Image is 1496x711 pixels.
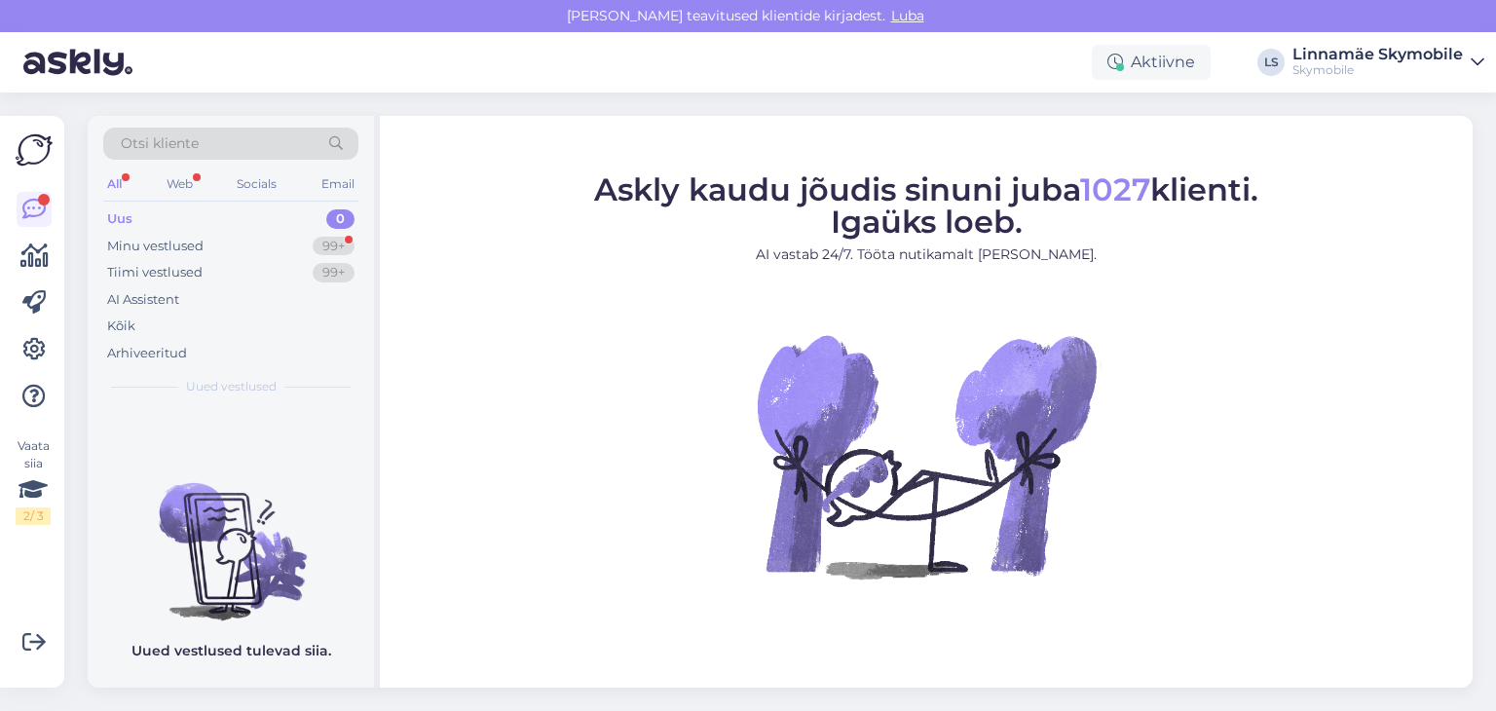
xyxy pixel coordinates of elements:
[1292,47,1484,78] a: Linnamäe SkymobileSkymobile
[1080,170,1150,208] span: 1027
[16,437,51,525] div: Vaata siia
[751,281,1102,631] img: No Chat active
[107,317,135,336] div: Kõik
[107,209,132,229] div: Uus
[594,244,1258,265] p: AI vastab 24/7. Tööta nutikamalt [PERSON_NAME].
[885,7,930,24] span: Luba
[88,448,374,623] img: No chats
[313,263,355,282] div: 99+
[121,133,199,154] span: Otsi kliente
[1292,62,1463,78] div: Skymobile
[103,171,126,197] div: All
[107,263,203,282] div: Tiimi vestlused
[318,171,358,197] div: Email
[313,237,355,256] div: 99+
[107,290,179,310] div: AI Assistent
[107,344,187,363] div: Arhiveeritud
[1292,47,1463,62] div: Linnamäe Skymobile
[326,209,355,229] div: 0
[233,171,280,197] div: Socials
[131,641,331,661] p: Uued vestlused tulevad siia.
[1092,45,1211,80] div: Aktiivne
[16,507,51,525] div: 2 / 3
[1257,49,1285,76] div: LS
[186,378,277,395] span: Uued vestlused
[16,131,53,168] img: Askly Logo
[107,237,204,256] div: Minu vestlused
[163,171,197,197] div: Web
[594,170,1258,241] span: Askly kaudu jõudis sinuni juba klienti. Igaüks loeb.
